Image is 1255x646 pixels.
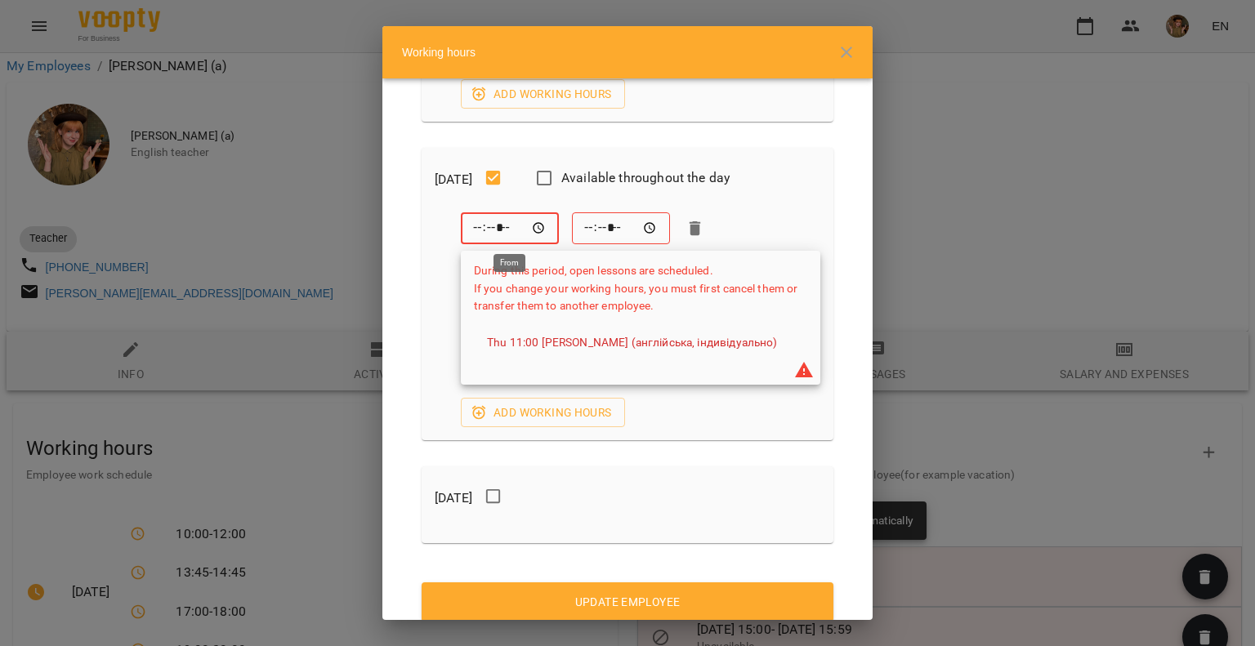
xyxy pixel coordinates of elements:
[382,26,873,78] div: Working hours
[461,79,625,109] button: Add working hours
[474,264,797,312] span: During this period, open lessons are scheduled. If you change your working hours, you must first ...
[474,403,612,422] span: Add working hours
[422,582,833,621] button: Update Employee
[461,398,625,427] button: Add working hours
[435,168,472,191] h6: [DATE]
[435,592,820,612] span: Update Employee
[435,487,472,510] h6: [DATE]
[683,216,708,241] button: Delete
[474,84,612,104] span: Add working hours
[561,168,730,188] span: Available throughout the day
[487,335,778,351] a: Thu 11:00 [PERSON_NAME] (англійська, індивідуально)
